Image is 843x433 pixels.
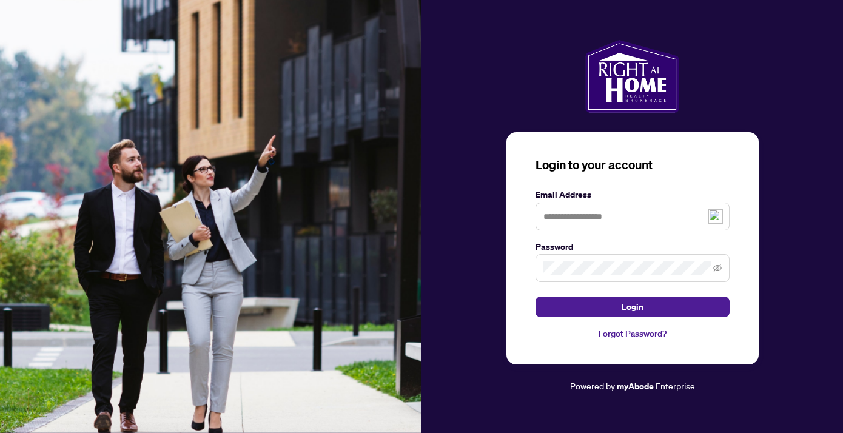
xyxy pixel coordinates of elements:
[617,380,654,393] a: myAbode
[536,156,730,173] h3: Login to your account
[622,297,643,317] span: Login
[656,380,695,391] span: Enterprise
[536,188,730,201] label: Email Address
[536,240,730,253] label: Password
[536,297,730,317] button: Login
[708,209,723,224] img: npw-badge-icon-locked.svg
[585,40,679,113] img: ma-logo
[713,264,722,272] span: eye-invisible
[536,327,730,340] a: Forgot Password?
[696,264,706,274] img: npw-badge-icon-locked.svg
[570,380,615,391] span: Powered by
